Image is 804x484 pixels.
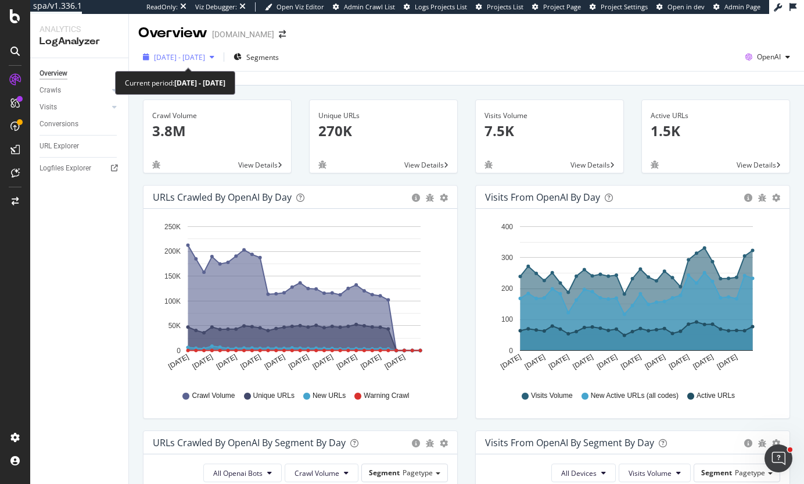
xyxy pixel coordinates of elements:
span: Visits Volume [531,391,573,401]
text: [DATE] [335,353,358,371]
div: bug [152,161,160,169]
text: [DATE] [716,353,739,371]
text: 0 [509,347,513,355]
a: Admin Crawl List [333,2,395,12]
text: [DATE] [644,353,667,371]
text: 50K [168,322,181,330]
div: [DOMAIN_NAME] [212,29,274,40]
div: Unique URLs [318,111,448,121]
span: New Active URLs (all codes) [591,391,679,401]
div: Conversions [40,118,78,130]
text: 0 [177,347,181,355]
div: gear [440,439,448,447]
div: Crawl Volume [152,111,282,121]
b: [DATE] - [DATE] [174,78,225,88]
text: [DATE] [523,353,547,371]
text: [DATE] [383,353,407,371]
span: Project Settings [601,2,648,11]
span: Projects List [487,2,523,11]
span: View Details [404,160,444,170]
span: All Devices [561,468,597,478]
text: [DATE] [263,353,286,371]
text: [DATE] [691,353,715,371]
text: [DATE] [595,353,619,371]
span: Project Page [543,2,581,11]
div: Visits from OpenAI by day [485,191,600,203]
button: Visits Volume [619,464,691,482]
button: All Openai Bots [203,464,282,482]
div: ReadOnly: [146,2,178,12]
div: bug [758,439,766,447]
span: Crawl Volume [192,391,235,401]
a: Project Page [532,2,581,12]
div: Overview [138,23,207,43]
a: Admin Page [713,2,760,12]
span: View Details [570,160,610,170]
text: [DATE] [619,353,643,371]
button: All Devices [551,464,616,482]
text: 100K [164,297,181,305]
a: Project Settings [590,2,648,12]
span: Admin Crawl List [344,2,395,11]
span: [DATE] - [DATE] [154,52,205,62]
div: bug [651,161,659,169]
text: [DATE] [572,353,595,371]
div: Overview [40,67,67,80]
div: URLs Crawled by OpenAI By Segment By Day [153,437,346,449]
text: 100 [501,316,513,324]
button: Segments [229,48,283,66]
text: [DATE] [667,353,691,371]
text: [DATE] [191,353,214,371]
span: Segment [701,468,732,478]
span: Pagetype [403,468,433,478]
button: OpenAI [741,48,795,66]
div: bug [426,194,434,202]
text: [DATE] [547,353,570,371]
text: 150K [164,272,181,280]
span: Visits Volume [629,468,672,478]
span: All Openai Bots [213,468,263,478]
div: gear [772,439,780,447]
div: gear [772,194,780,202]
div: Active URLs [651,111,781,121]
span: Segments [246,52,279,62]
div: Visits Volume [484,111,615,121]
text: 250K [164,223,181,231]
span: OpenAI [757,52,781,62]
text: [DATE] [239,353,263,371]
span: View Details [238,160,278,170]
text: 300 [501,254,513,262]
a: Overview [40,67,120,80]
div: circle-info [412,194,420,202]
text: [DATE] [359,353,382,371]
div: gear [440,194,448,202]
div: Logfiles Explorer [40,162,91,175]
div: bug [758,194,766,202]
span: Unique URLs [253,391,295,401]
p: 1.5K [651,121,781,141]
span: Active URLs [697,391,735,401]
svg: A chart. [485,218,776,380]
text: 200K [164,248,181,256]
div: circle-info [744,439,752,447]
p: 7.5K [484,121,615,141]
text: [DATE] [287,353,310,371]
svg: A chart. [153,218,444,380]
span: Open in dev [667,2,705,11]
a: Logfiles Explorer [40,162,120,175]
a: Visits [40,101,109,113]
a: Logs Projects List [404,2,467,12]
span: New URLs [313,391,346,401]
text: 200 [501,284,513,293]
span: View Details [737,160,776,170]
div: LogAnalyzer [40,35,119,48]
div: arrow-right-arrow-left [279,30,286,38]
div: URLs Crawled by OpenAI by day [153,191,292,203]
div: circle-info [744,194,752,202]
div: bug [318,161,326,169]
div: Current period: [125,76,225,90]
div: Viz Debugger: [195,2,237,12]
div: Analytics [40,23,119,35]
